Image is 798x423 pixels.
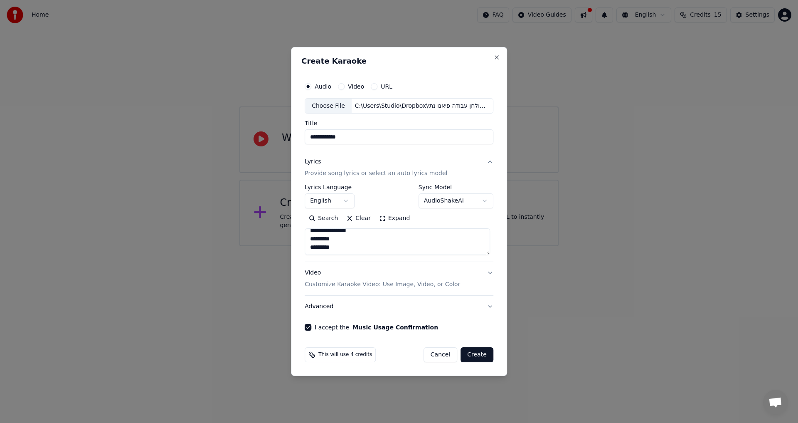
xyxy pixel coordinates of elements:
[305,262,493,296] button: VideoCustomize Karaoke Video: Use Image, Video, or Color
[352,102,493,110] div: C:\Users\Studio\Dropbox\שולחן עבודה פיאנו נתי P\ואן דאם\ואן דם דוגמא.mp3
[305,185,493,262] div: LyricsProvide song lyrics or select an auto lyrics model
[305,269,460,289] div: Video
[318,351,372,358] span: This will use 4 credits
[342,212,375,225] button: Clear
[315,324,438,330] label: I accept the
[305,121,493,126] label: Title
[305,170,447,178] p: Provide song lyrics or select an auto lyrics model
[305,158,321,166] div: Lyrics
[381,84,392,89] label: URL
[352,324,438,330] button: I accept the
[305,280,460,289] p: Customize Karaoke Video: Use Image, Video, or Color
[305,151,493,185] button: LyricsProvide song lyrics or select an auto lyrics model
[375,212,414,225] button: Expand
[424,347,457,362] button: Cancel
[419,185,493,190] label: Sync Model
[301,57,497,65] h2: Create Karaoke
[461,347,493,362] button: Create
[305,185,355,190] label: Lyrics Language
[305,99,352,114] div: Choose File
[305,212,342,225] button: Search
[315,84,331,89] label: Audio
[348,84,364,89] label: Video
[305,296,493,317] button: Advanced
